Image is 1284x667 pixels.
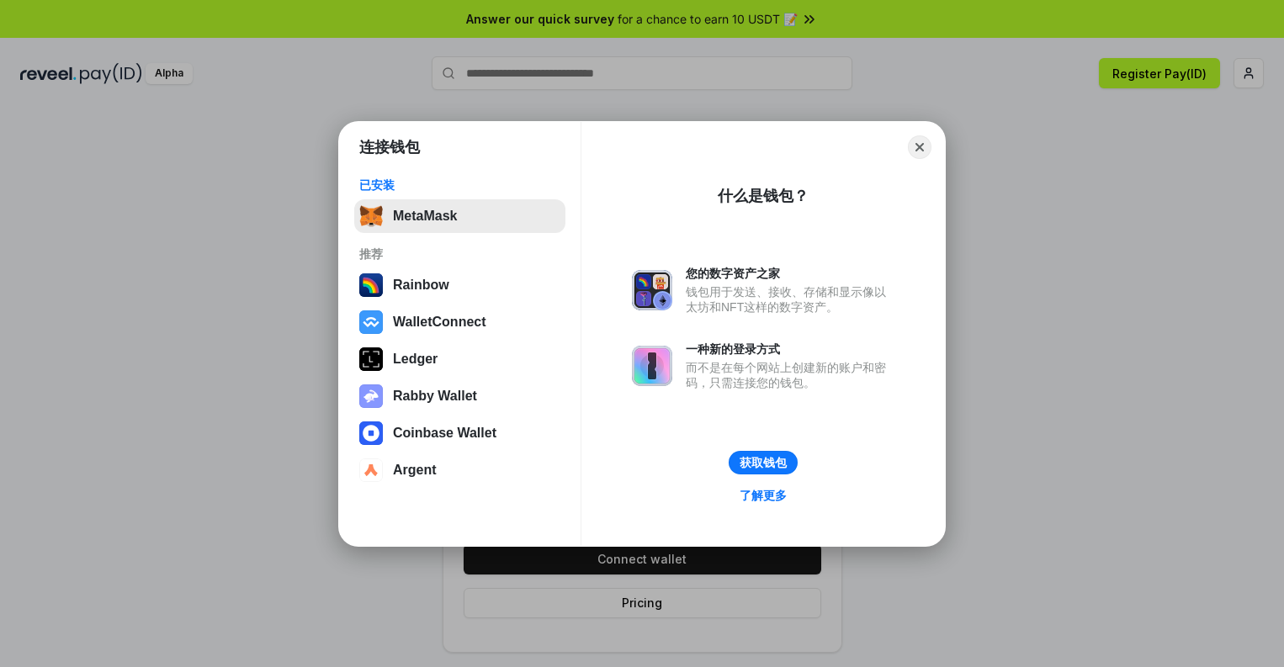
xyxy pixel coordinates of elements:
img: svg+xml,%3Csvg%20width%3D%2228%22%20height%3D%2228%22%20viewBox%3D%220%200%2028%2028%22%20fill%3D... [359,458,383,482]
div: 已安装 [359,177,560,193]
div: 一种新的登录方式 [686,341,894,357]
div: 了解更多 [740,488,787,503]
img: svg+xml,%3Csvg%20width%3D%22120%22%20height%3D%22120%22%20viewBox%3D%220%200%20120%20120%22%20fil... [359,273,383,297]
img: svg+xml,%3Csvg%20width%3D%2228%22%20height%3D%2228%22%20viewBox%3D%220%200%2028%2028%22%20fill%3D... [359,310,383,334]
img: svg+xml,%3Csvg%20xmlns%3D%22http%3A%2F%2Fwww.w3.org%2F2000%2Fsvg%22%20fill%3D%22none%22%20viewBox... [359,384,383,408]
div: 推荐 [359,246,560,262]
img: svg+xml,%3Csvg%20xmlns%3D%22http%3A%2F%2Fwww.w3.org%2F2000%2Fsvg%22%20fill%3D%22none%22%20viewBox... [632,270,672,310]
button: Close [908,135,931,159]
img: svg+xml,%3Csvg%20width%3D%2228%22%20height%3D%2228%22%20viewBox%3D%220%200%2028%2028%22%20fill%3D... [359,421,383,445]
button: MetaMask [354,199,565,233]
h1: 连接钱包 [359,137,420,157]
div: 而不是在每个网站上创建新的账户和密码，只需连接您的钱包。 [686,360,894,390]
div: Argent [393,463,437,478]
div: Rainbow [393,278,449,293]
div: 什么是钱包？ [718,186,809,206]
img: svg+xml,%3Csvg%20fill%3D%22none%22%20height%3D%2233%22%20viewBox%3D%220%200%2035%2033%22%20width%... [359,204,383,228]
div: Coinbase Wallet [393,426,496,441]
button: Ledger [354,342,565,376]
button: Coinbase Wallet [354,416,565,450]
div: Rabby Wallet [393,389,477,404]
a: 了解更多 [730,484,797,506]
button: WalletConnect [354,305,565,339]
img: svg+xml,%3Csvg%20xmlns%3D%22http%3A%2F%2Fwww.w3.org%2F2000%2Fsvg%22%20width%3D%2228%22%20height%3... [359,347,383,371]
div: Ledger [393,352,438,367]
img: svg+xml,%3Csvg%20xmlns%3D%22http%3A%2F%2Fwww.w3.org%2F2000%2Fsvg%22%20fill%3D%22none%22%20viewBox... [632,346,672,386]
div: 获取钱包 [740,455,787,470]
div: 钱包用于发送、接收、存储和显示像以太坊和NFT这样的数字资产。 [686,284,894,315]
button: 获取钱包 [729,451,798,474]
button: Rainbow [354,268,565,302]
div: 您的数字资产之家 [686,266,894,281]
div: MetaMask [393,209,457,224]
button: Argent [354,453,565,487]
div: WalletConnect [393,315,486,330]
button: Rabby Wallet [354,379,565,413]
